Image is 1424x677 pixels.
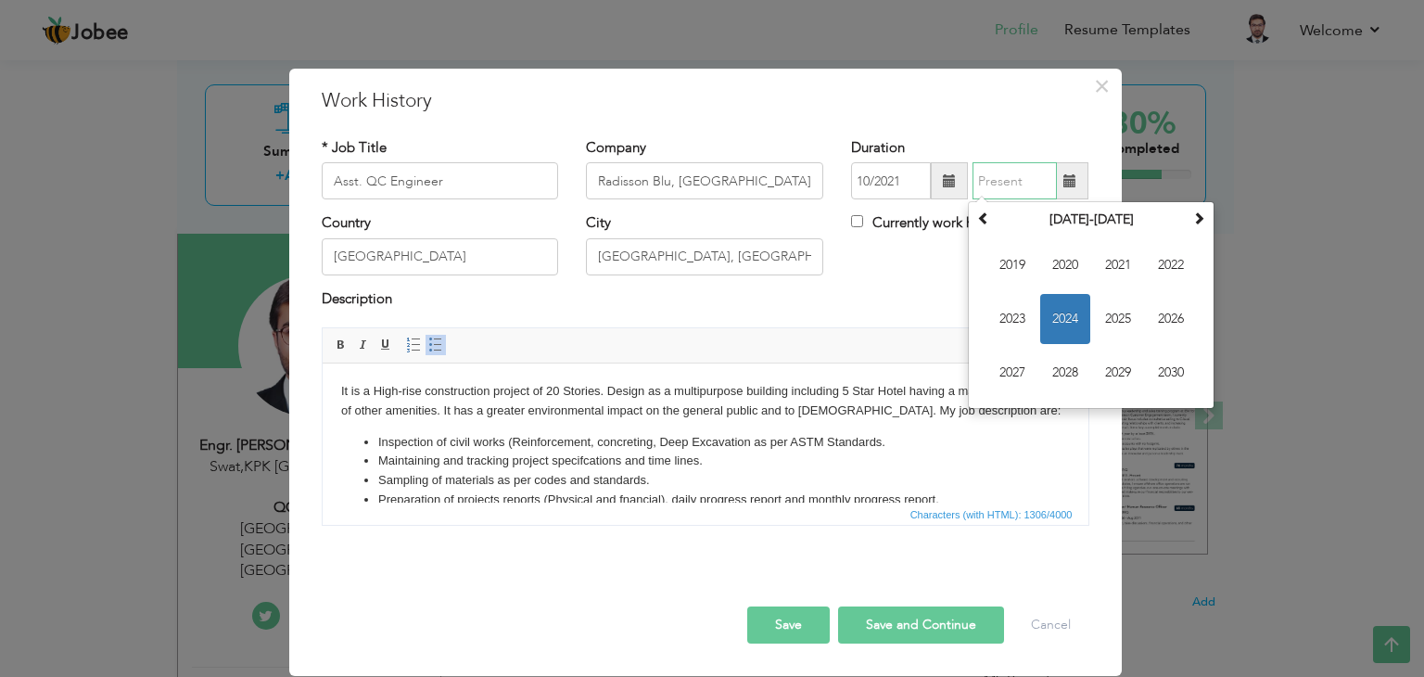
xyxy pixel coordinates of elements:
[1146,294,1196,344] span: 2026
[1040,240,1090,290] span: 2020
[586,213,611,233] label: City
[56,127,710,147] li: Preparation of projects reports (Physical and fnancial), daily progress report and monthly progre...
[1146,240,1196,290] span: 2022
[353,335,374,355] a: Italic
[1094,70,1110,103] span: ×
[1040,348,1090,398] span: 2028
[1040,294,1090,344] span: 2024
[1192,211,1205,224] span: Next Decade
[907,506,1076,523] span: Characters (with HTML): 1306/4000
[851,138,905,158] label: Duration
[403,335,424,355] a: Insert/Remove Numbered List
[322,213,371,233] label: Country
[1093,240,1143,290] span: 2021
[375,335,396,355] a: Underline
[1012,607,1089,644] button: Cancel
[851,215,863,227] input: Currently work here
[323,364,1088,503] iframe: Rich Text Editor, workEditor
[851,213,993,233] label: Currently work here
[586,138,646,158] label: Company
[851,162,931,199] input: From
[977,211,990,224] span: Previous Decade
[973,162,1057,199] input: Present
[331,335,351,355] a: Bold
[1093,294,1143,344] span: 2025
[987,294,1037,344] span: 2023
[995,206,1188,234] th: Select Decade
[987,240,1037,290] span: 2019
[322,138,387,158] label: * Job Title
[322,87,1089,115] h3: Work History
[907,506,1078,523] div: Statistics
[1146,348,1196,398] span: 2030
[987,348,1037,398] span: 2027
[838,607,1004,644] button: Save and Continue
[322,289,392,309] label: Description
[1093,348,1143,398] span: 2029
[426,335,446,355] a: Insert/Remove Bulleted List
[1087,71,1117,101] button: Close
[747,607,830,644] button: Save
